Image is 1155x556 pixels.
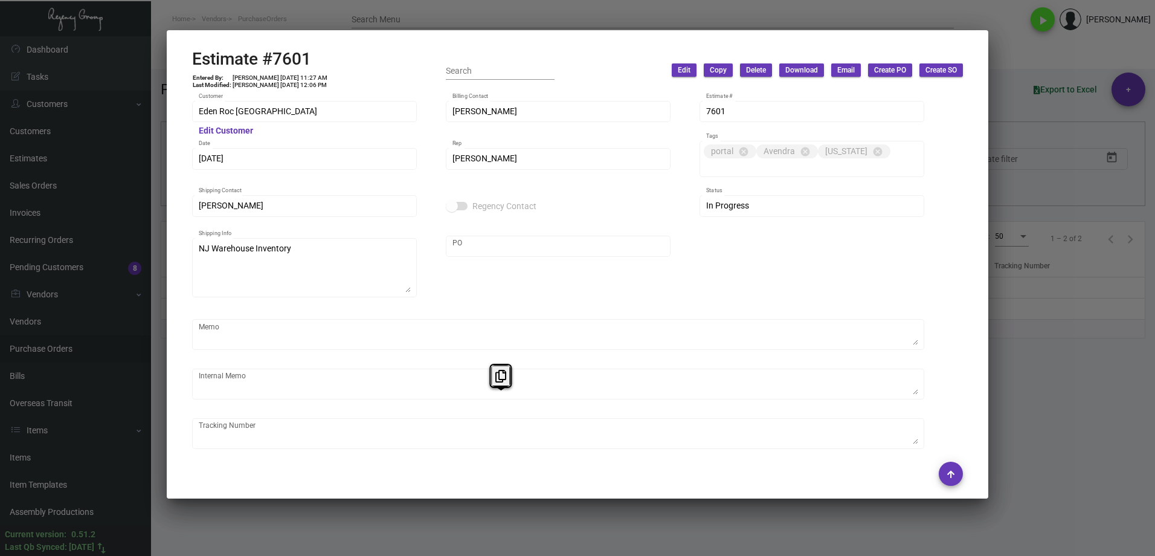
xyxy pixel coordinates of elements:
td: [PERSON_NAME] [DATE] 12:06 PM [232,82,328,89]
button: Delete [740,63,772,77]
button: Copy [704,63,733,77]
button: Edit [672,63,697,77]
span: Copy [710,65,727,76]
h2: Estimate #7601 [192,49,328,69]
mat-icon: cancel [872,146,883,157]
mat-chip: portal [704,144,756,158]
button: Create PO [868,63,912,77]
button: Email [831,63,861,77]
span: Download [785,65,818,76]
span: Email [837,65,855,76]
span: Create PO [874,65,906,76]
mat-icon: cancel [800,146,811,157]
button: Create SO [919,63,963,77]
mat-chip: Avendra [756,144,818,158]
i: Copy [495,370,506,383]
td: [PERSON_NAME] [DATE] 11:27 AM [232,74,328,82]
td: Entered By: [192,74,232,82]
div: 0.51.2 [71,528,95,541]
mat-icon: cancel [738,146,749,157]
mat-chip: [US_STATE] [818,144,890,158]
mat-hint: Edit Customer [199,126,253,136]
div: Current version: [5,528,66,541]
span: Regency Contact [472,199,536,213]
span: In Progress [706,201,749,210]
div: Last Qb Synced: [DATE] [5,541,94,554]
td: Last Modified: [192,82,232,89]
span: Create SO [925,65,957,76]
span: Edit [678,65,690,76]
button: Download [779,63,824,77]
span: Delete [746,65,766,76]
